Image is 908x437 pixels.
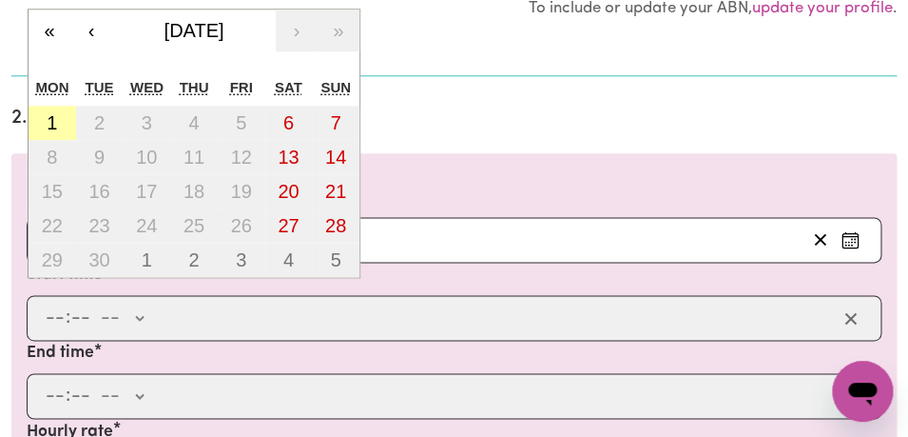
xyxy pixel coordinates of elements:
span: : [66,308,70,328]
input: -- [45,382,66,410]
abbr: September 8, 2025 [47,147,57,168]
abbr: September 6, 2025 [283,112,294,133]
abbr: October 3, 2025 [236,249,246,270]
button: September 16, 2025 [76,174,124,209]
abbr: September 4, 2025 [188,112,199,133]
span: [DATE] [164,20,224,41]
abbr: Saturday [275,79,302,95]
abbr: September 17, 2025 [136,181,157,202]
button: September 17, 2025 [123,174,170,209]
button: September 19, 2025 [218,174,265,209]
iframe: Button to launch messaging window [832,361,893,422]
button: › [276,10,318,51]
abbr: Tuesday [86,79,114,95]
abbr: September 20, 2025 [278,181,299,202]
abbr: September 30, 2025 [88,249,109,270]
button: September 3, 2025 [123,106,170,140]
h2: 2. Enter the details of your shift(s) [11,107,897,130]
abbr: September 19, 2025 [231,181,252,202]
abbr: September 26, 2025 [231,215,252,236]
abbr: September 15, 2025 [42,181,63,202]
label: Date of care work [27,184,164,209]
button: September 18, 2025 [170,174,218,209]
button: September 23, 2025 [76,209,124,243]
abbr: September 2, 2025 [94,112,105,133]
button: September 30, 2025 [76,243,124,277]
abbr: September 21, 2025 [325,181,346,202]
abbr: September 11, 2025 [184,147,204,168]
abbr: Sunday [320,79,351,95]
button: September 20, 2025 [265,174,313,209]
abbr: September 25, 2025 [184,215,204,236]
button: October 5, 2025 [312,243,359,277]
input: -- [70,382,91,410]
button: Enter the date of care work [835,226,865,254]
abbr: Friday [230,79,253,95]
abbr: September 14, 2025 [325,147,346,168]
label: End time [27,341,94,366]
button: September 8, 2025 [29,140,76,174]
abbr: September 16, 2025 [88,181,109,202]
button: September 14, 2025 [312,140,359,174]
button: September 28, 2025 [312,209,359,243]
abbr: September 10, 2025 [136,147,157,168]
abbr: October 1, 2025 [142,249,152,270]
abbr: October 5, 2025 [331,249,341,270]
abbr: September 22, 2025 [42,215,63,236]
button: September 4, 2025 [170,106,218,140]
button: October 1, 2025 [123,243,170,277]
button: September 27, 2025 [265,209,313,243]
button: September 21, 2025 [312,174,359,209]
abbr: September 5, 2025 [236,112,246,133]
abbr: September 28, 2025 [325,215,346,236]
button: September 2, 2025 [76,106,124,140]
abbr: Wednesday [130,79,164,95]
abbr: September 7, 2025 [331,112,341,133]
button: September 9, 2025 [76,140,124,174]
button: October 2, 2025 [170,243,218,277]
button: « [29,10,70,51]
button: September 11, 2025 [170,140,218,174]
button: [DATE] [112,10,276,51]
abbr: September 3, 2025 [142,112,152,133]
button: September 7, 2025 [312,106,359,140]
button: October 4, 2025 [265,243,313,277]
input: -- [70,304,91,332]
button: September 1, 2025 [29,106,76,140]
abbr: Monday [36,79,69,95]
abbr: September 24, 2025 [136,215,157,236]
abbr: September 18, 2025 [184,181,204,202]
button: » [318,10,359,51]
button: September 13, 2025 [265,140,313,174]
abbr: Thursday [180,79,209,95]
button: September 15, 2025 [29,174,76,209]
abbr: October 4, 2025 [283,249,294,270]
button: September 26, 2025 [218,209,265,243]
abbr: September 23, 2025 [88,215,109,236]
button: ‹ [70,10,112,51]
abbr: September 29, 2025 [42,249,63,270]
button: September 24, 2025 [123,209,170,243]
button: September 12, 2025 [218,140,265,174]
abbr: September 9, 2025 [94,147,105,168]
button: September 6, 2025 [265,106,313,140]
label: Start time [27,263,103,288]
button: September 22, 2025 [29,209,76,243]
button: September 29, 2025 [29,243,76,277]
input: -- [45,304,66,332]
abbr: September 13, 2025 [278,147,299,168]
button: September 10, 2025 [123,140,170,174]
abbr: September 27, 2025 [278,215,299,236]
abbr: September 1, 2025 [47,112,57,133]
button: October 3, 2025 [218,243,265,277]
button: Clear date [805,226,835,254]
button: September 25, 2025 [170,209,218,243]
span: : [66,386,70,407]
abbr: September 12, 2025 [231,147,252,168]
button: September 5, 2025 [218,106,265,140]
abbr: October 2, 2025 [188,249,199,270]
